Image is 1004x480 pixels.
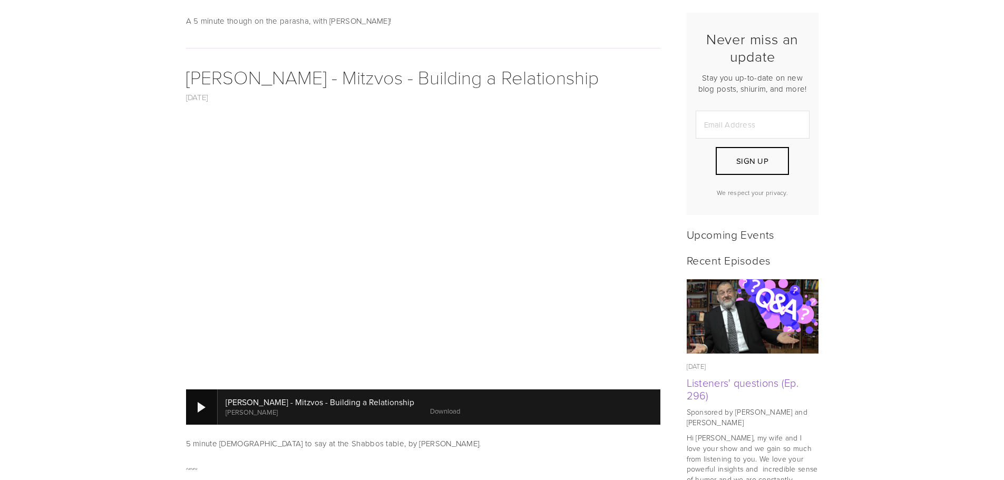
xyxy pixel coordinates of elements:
[186,463,660,475] p: ~~~
[687,253,818,267] h2: Recent Episodes
[696,72,810,94] p: Stay you up-to-date on new blog posts, shiurim, and more!
[687,228,818,241] h2: Upcoming Events
[687,375,799,403] a: Listeners' questions (Ep. 296)
[186,116,660,383] iframe: YouTube video player
[687,407,818,427] p: Sponsored by [PERSON_NAME] and [PERSON_NAME]
[186,64,599,90] a: [PERSON_NAME] - Mitzvos - Building a Relationship
[696,31,810,65] h2: Never miss an update
[687,361,706,371] time: [DATE]
[430,406,460,416] a: Download
[186,92,208,103] a: [DATE]
[696,188,810,197] p: We respect your privacy.
[696,111,810,139] input: Email Address
[186,437,660,450] p: 5 minute [DEMOGRAPHIC_DATA] to say at the Shabbos table, by [PERSON_NAME].
[186,15,660,27] p: A 5 minute though on the parasha, with [PERSON_NAME]!
[716,147,788,175] button: Sign Up
[687,273,818,361] img: Listeners' questions (Ep. 296)
[736,155,768,166] span: Sign Up
[687,279,818,354] a: Listeners' questions (Ep. 296)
